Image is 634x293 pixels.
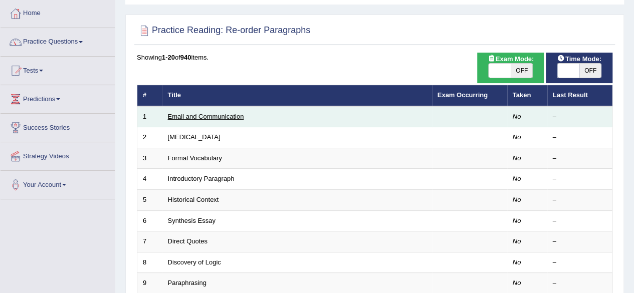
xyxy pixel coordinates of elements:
[162,85,432,106] th: Title
[513,217,521,224] em: No
[513,258,521,266] em: No
[1,171,115,196] a: Your Account
[513,237,521,245] em: No
[168,258,221,266] a: Discovery of Logic
[137,106,162,127] td: 1
[137,53,612,62] div: Showing of items.
[137,169,162,190] td: 4
[180,54,191,61] b: 940
[553,258,607,267] div: –
[137,252,162,273] td: 8
[1,57,115,82] a: Tests
[162,54,175,61] b: 1-20
[168,133,221,141] a: [MEDICAL_DATA]
[513,279,521,286] em: No
[168,217,216,224] a: Synthesis Essay
[137,210,162,231] td: 6
[553,237,607,246] div: –
[553,154,607,163] div: –
[137,148,162,169] td: 3
[553,133,607,142] div: –
[513,113,521,120] em: No
[168,279,206,286] a: Paraphrasing
[513,196,521,203] em: No
[513,154,521,162] em: No
[137,190,162,211] td: 5
[168,196,219,203] a: Historical Context
[137,23,310,38] h2: Practice Reading: Re-order Paragraphs
[547,85,612,106] th: Last Result
[507,85,547,106] th: Taken
[137,231,162,252] td: 7
[553,112,607,122] div: –
[1,114,115,139] a: Success Stories
[438,91,488,99] a: Exam Occurring
[553,54,605,64] span: Time Mode:
[553,278,607,288] div: –
[168,154,222,162] a: Formal Vocabulary
[511,64,533,78] span: OFF
[137,85,162,106] th: #
[513,175,521,182] em: No
[553,195,607,205] div: –
[1,85,115,110] a: Predictions
[1,142,115,167] a: Strategy Videos
[477,53,544,83] div: Show exams occurring in exams
[553,216,607,226] div: –
[513,133,521,141] em: No
[579,64,601,78] span: OFF
[168,113,244,120] a: Email and Communication
[484,54,538,64] span: Exam Mode:
[1,28,115,53] a: Practice Questions
[137,127,162,148] td: 2
[168,175,235,182] a: Introductory Paragraph
[168,237,207,245] a: Direct Quotes
[553,174,607,184] div: –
